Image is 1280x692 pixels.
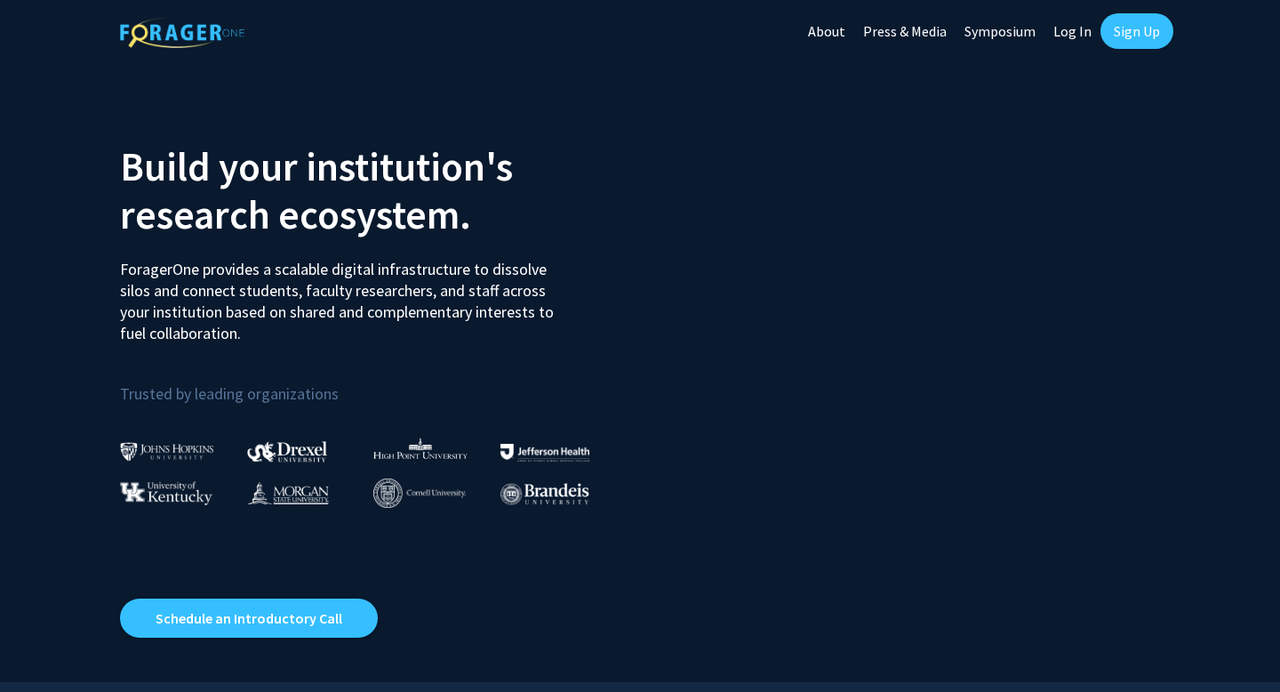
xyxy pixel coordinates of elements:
[120,599,378,638] a: Opens in a new tab
[500,483,589,505] img: Brandeis University
[120,17,244,48] img: ForagerOne Logo
[120,442,214,461] img: Johns Hopkins University
[1100,13,1173,49] a: Sign Up
[120,358,627,407] p: Trusted by leading organizations
[247,481,329,504] img: Morgan State University
[500,444,589,461] img: Thomas Jefferson University
[120,245,566,344] p: ForagerOne provides a scalable digital infrastructure to dissolve silos and connect students, fac...
[120,481,212,505] img: University of Kentucky
[373,479,466,508] img: Cornell University
[120,142,627,238] h2: Build your institution's research ecosystem.
[247,441,327,462] img: Drexel University
[373,438,468,459] img: High Point University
